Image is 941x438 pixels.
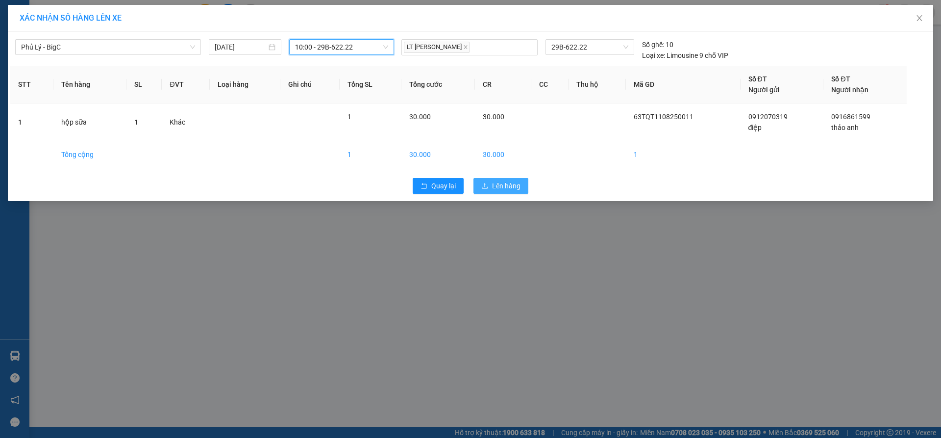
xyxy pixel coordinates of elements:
span: điệp [748,124,762,131]
span: 0912070319 [748,113,788,121]
span: 63TQT1108250011 [634,113,693,121]
th: Mã GD [626,66,741,103]
span: thảo anh [831,124,859,131]
span: Lên hàng [492,180,520,191]
span: 0916861599 [831,113,870,121]
span: close [463,45,468,50]
span: Số ghế: [642,39,664,50]
span: XÁC NHẬN SỐ HÀNG LÊN XE [20,13,122,23]
th: Tên hàng [53,66,126,103]
div: Limousine 9 chỗ VIP [642,50,728,61]
span: 30.000 [483,113,504,121]
span: 29B-622.22 [551,40,628,54]
td: 1 [626,141,741,168]
th: ĐVT [162,66,209,103]
th: CC [531,66,569,103]
span: LT [PERSON_NAME] [404,42,470,53]
th: SL [126,66,162,103]
th: Tổng SL [340,66,401,103]
span: 1 [347,113,351,121]
td: Tổng cộng [53,141,126,168]
button: rollbackQuay lại [413,178,464,194]
th: STT [10,66,53,103]
td: 30.000 [401,141,475,168]
th: Loại hàng [210,66,280,103]
td: 30.000 [475,141,531,168]
span: Phủ Lý - BigC [21,40,195,54]
span: Người gửi [748,86,780,94]
td: Khác [162,103,209,141]
span: 10:00 - 29B-622.22 [295,40,388,54]
td: hộp sữa [53,103,126,141]
span: 1 [134,118,138,126]
div: 10 [642,39,673,50]
th: Tổng cước [401,66,475,103]
span: Người nhận [831,86,868,94]
span: rollback [421,182,427,190]
span: upload [481,182,488,190]
td: 1 [10,103,53,141]
th: CR [475,66,531,103]
th: Ghi chú [280,66,340,103]
span: Quay lại [431,180,456,191]
button: uploadLên hàng [473,178,528,194]
span: close [916,14,923,22]
span: Số ĐT [831,75,850,83]
th: Thu hộ [569,66,626,103]
input: 11/08/2025 [215,42,267,52]
span: Loại xe: [642,50,665,61]
span: Số ĐT [748,75,767,83]
span: 30.000 [409,113,431,121]
button: Close [906,5,933,32]
td: 1 [340,141,401,168]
